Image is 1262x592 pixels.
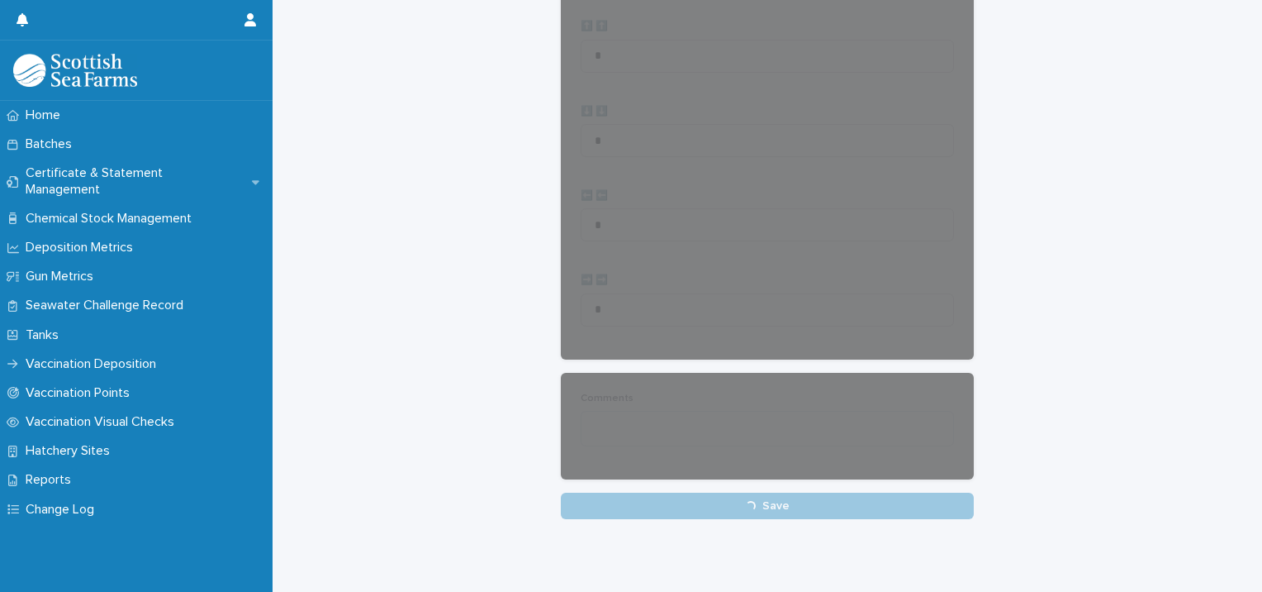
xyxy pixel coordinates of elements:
[19,211,205,227] p: Chemical Stock Management
[19,502,107,518] p: Change Log
[19,385,143,401] p: Vaccination Points
[19,165,252,197] p: Certificate & Statement Management
[762,500,790,512] span: Save
[19,107,74,123] p: Home
[19,240,146,255] p: Deposition Metrics
[19,269,107,284] p: Gun Metrics
[13,54,137,87] img: uOABhIYSsOPhGJQdTwEw
[19,298,197,313] p: Seawater Challenge Record
[19,472,84,488] p: Reports
[19,414,187,430] p: Vaccination Visual Checks
[19,443,123,459] p: Hatchery Sites
[19,327,72,343] p: Tanks
[561,493,974,519] button: Save
[19,356,169,372] p: Vaccination Deposition
[19,136,85,152] p: Batches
